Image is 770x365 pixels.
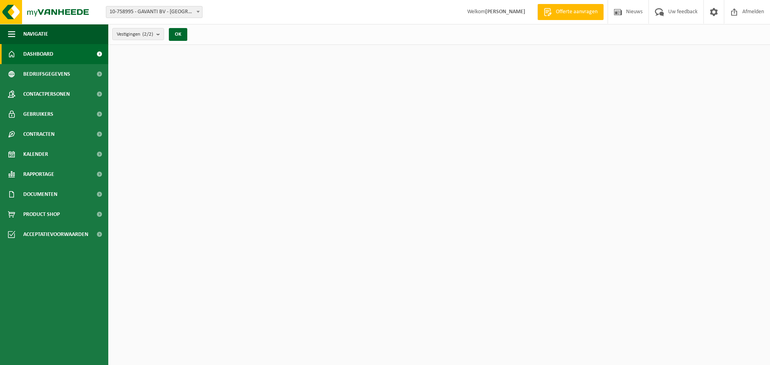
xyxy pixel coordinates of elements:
[23,204,60,224] span: Product Shop
[169,28,187,41] button: OK
[106,6,203,18] span: 10-758995 - GAVANTI BV - BERCHEM
[23,104,53,124] span: Gebruikers
[23,44,53,64] span: Dashboard
[23,144,48,164] span: Kalender
[23,184,57,204] span: Documenten
[23,164,54,184] span: Rapportage
[485,9,525,15] strong: [PERSON_NAME]
[117,28,153,40] span: Vestigingen
[23,84,70,104] span: Contactpersonen
[23,224,88,244] span: Acceptatievoorwaarden
[23,64,70,84] span: Bedrijfsgegevens
[537,4,604,20] a: Offerte aanvragen
[23,124,55,144] span: Contracten
[142,32,153,37] count: (2/2)
[112,28,164,40] button: Vestigingen(2/2)
[23,24,48,44] span: Navigatie
[106,6,202,18] span: 10-758995 - GAVANTI BV - BERCHEM
[554,8,600,16] span: Offerte aanvragen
